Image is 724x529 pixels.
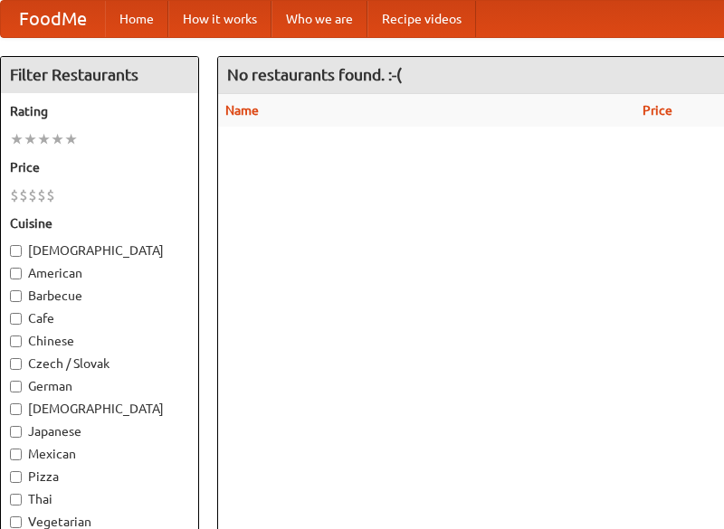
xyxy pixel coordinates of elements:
input: Japanese [10,426,22,438]
input: [DEMOGRAPHIC_DATA] [10,403,22,415]
input: Thai [10,494,22,505]
label: Japanese [10,422,189,440]
li: ★ [37,129,51,149]
a: Who we are [271,1,367,37]
label: Thai [10,490,189,508]
label: German [10,377,189,395]
h5: Price [10,158,189,176]
li: $ [37,185,46,205]
h5: Rating [10,102,189,120]
h5: Cuisine [10,214,189,232]
ng-pluralize: No restaurants found. :-( [227,66,402,83]
label: Barbecue [10,287,189,305]
li: ★ [24,129,37,149]
li: $ [10,185,19,205]
input: Cafe [10,313,22,325]
input: Vegetarian [10,516,22,528]
input: Czech / Slovak [10,358,22,370]
input: Chinese [10,335,22,347]
label: American [10,264,189,282]
li: $ [28,185,37,205]
li: ★ [64,129,78,149]
label: [DEMOGRAPHIC_DATA] [10,400,189,418]
input: Pizza [10,471,22,483]
input: [DEMOGRAPHIC_DATA] [10,245,22,257]
label: Chinese [10,332,189,350]
input: American [10,268,22,279]
label: Pizza [10,468,189,486]
a: FoodMe [1,1,105,37]
a: Home [105,1,168,37]
h4: Filter Restaurants [1,57,198,93]
label: Cafe [10,309,189,327]
a: How it works [168,1,271,37]
label: Mexican [10,445,189,463]
input: Barbecue [10,290,22,302]
a: Price [643,103,672,118]
a: Recipe videos [367,1,476,37]
li: ★ [51,129,64,149]
li: $ [46,185,55,205]
li: ★ [10,129,24,149]
input: German [10,381,22,392]
li: $ [19,185,28,205]
label: Czech / Slovak [10,354,189,373]
label: [DEMOGRAPHIC_DATA] [10,241,189,260]
a: Name [225,103,259,118]
input: Mexican [10,449,22,460]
